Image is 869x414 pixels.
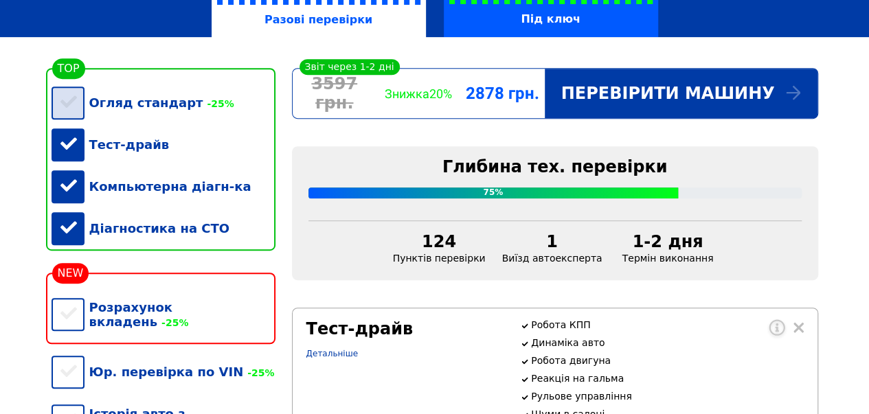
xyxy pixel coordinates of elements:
a: Детальніше [306,349,358,358]
div: 2878 грн. [460,84,544,103]
span: -25% [243,367,274,378]
div: Компьютерна діагн-ка [52,165,275,207]
p: Робота двигуна [531,355,803,366]
div: 124 [393,232,486,251]
div: Тест-драйв [52,124,275,165]
div: Діагностика на СТО [52,207,275,249]
div: 3597 грн. [293,74,376,113]
p: Динаміка авто [531,337,803,348]
p: Робота КПП [531,319,803,330]
p: Реакція на гальма [531,373,803,384]
div: Пунктів перевірки [385,232,494,264]
div: 75% [308,187,679,198]
div: Виїзд автоексперта [494,232,611,264]
div: 1-2 дня [618,232,716,251]
div: Огляд стандарт [52,82,275,124]
div: Розрахунок вкладень [52,286,275,343]
span: -25% [203,98,234,109]
span: -25% [157,317,188,328]
div: Термін виконання [610,232,725,264]
div: Перевірити машину [545,69,817,118]
div: Тест-драйв [306,319,504,338]
div: Глибина тех. перевірки [308,157,802,176]
div: 1 [502,232,602,251]
span: 20% [429,87,452,101]
div: Знижка [376,87,460,101]
p: Рульове управління [531,391,803,402]
div: Юр. перевірка по VIN [52,351,275,393]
